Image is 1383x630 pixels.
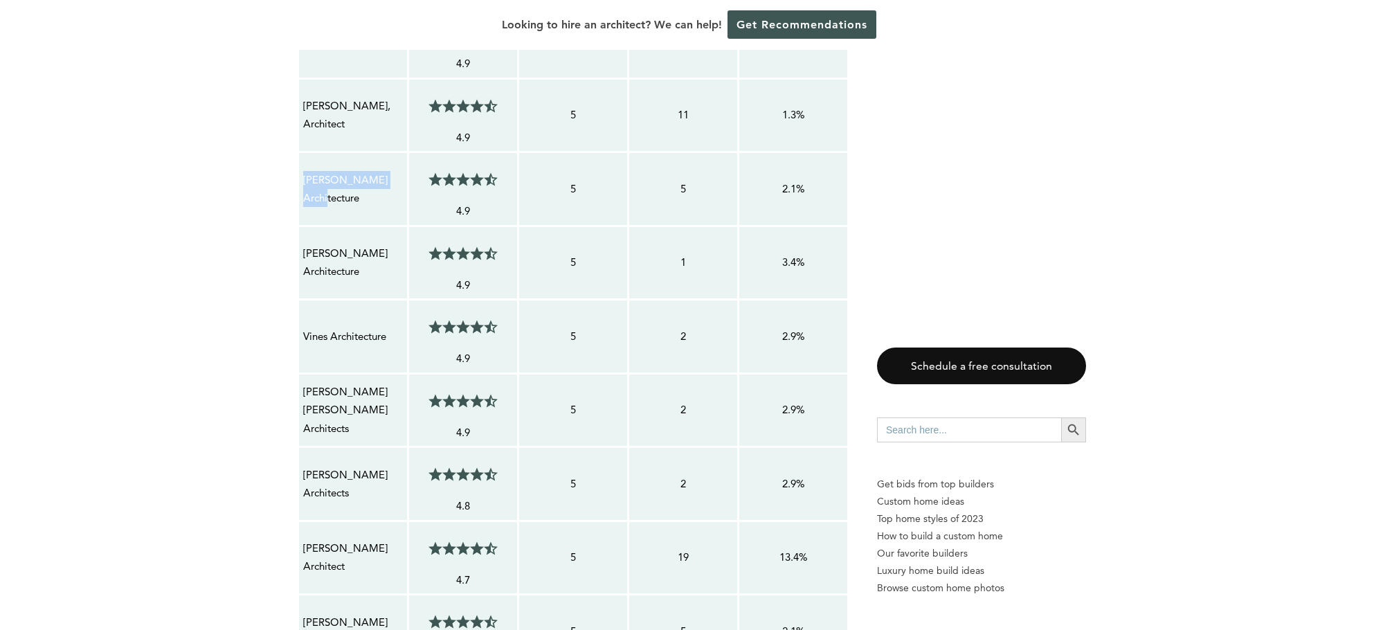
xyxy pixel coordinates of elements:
[413,129,513,147] p: 4.9
[523,180,623,198] p: 5
[303,244,403,281] p: [PERSON_NAME] Architecture
[523,401,623,419] p: 5
[877,579,1086,597] a: Browse custom home photos
[743,401,843,419] p: 2.9%
[633,106,733,124] p: 11
[523,475,623,493] p: 5
[523,106,623,124] p: 5
[633,180,733,198] p: 5
[303,171,403,208] p: [PERSON_NAME] Architecture
[303,383,403,438] p: [PERSON_NAME] [PERSON_NAME] Architects
[413,350,513,368] p: 4.9
[633,475,733,493] p: 2
[743,548,843,566] p: 13.4%
[877,417,1061,442] input: Search here...
[413,424,513,442] p: 4.9
[743,327,843,345] p: 2.9%
[743,475,843,493] p: 2.9%
[633,401,733,419] p: 2
[877,348,1086,384] a: Schedule a free consultation
[877,493,1086,510] a: Custom home ideas
[303,97,403,134] p: [PERSON_NAME], Architect
[523,548,623,566] p: 5
[413,571,513,589] p: 4.7
[633,327,733,345] p: 2
[1066,422,1081,438] svg: Search
[877,562,1086,579] a: Luxury home build ideas
[877,545,1086,562] a: Our favorite builders
[743,253,843,271] p: 3.4%
[743,180,843,198] p: 2.1%
[877,476,1086,493] p: Get bids from top builders
[633,253,733,271] p: 1
[303,327,403,345] p: Vines Architecture
[877,510,1086,528] a: Top home styles of 2023
[743,106,843,124] p: 1.3%
[727,10,876,39] a: Get Recommendations
[413,276,513,294] p: 4.9
[413,202,513,220] p: 4.9
[633,548,733,566] p: 19
[877,528,1086,545] a: How to build a custom home
[303,539,403,576] p: [PERSON_NAME] Architect
[303,466,403,503] p: [PERSON_NAME] Architects
[523,253,623,271] p: 5
[413,55,513,73] p: 4.9
[413,497,513,515] p: 4.8
[523,327,623,345] p: 5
